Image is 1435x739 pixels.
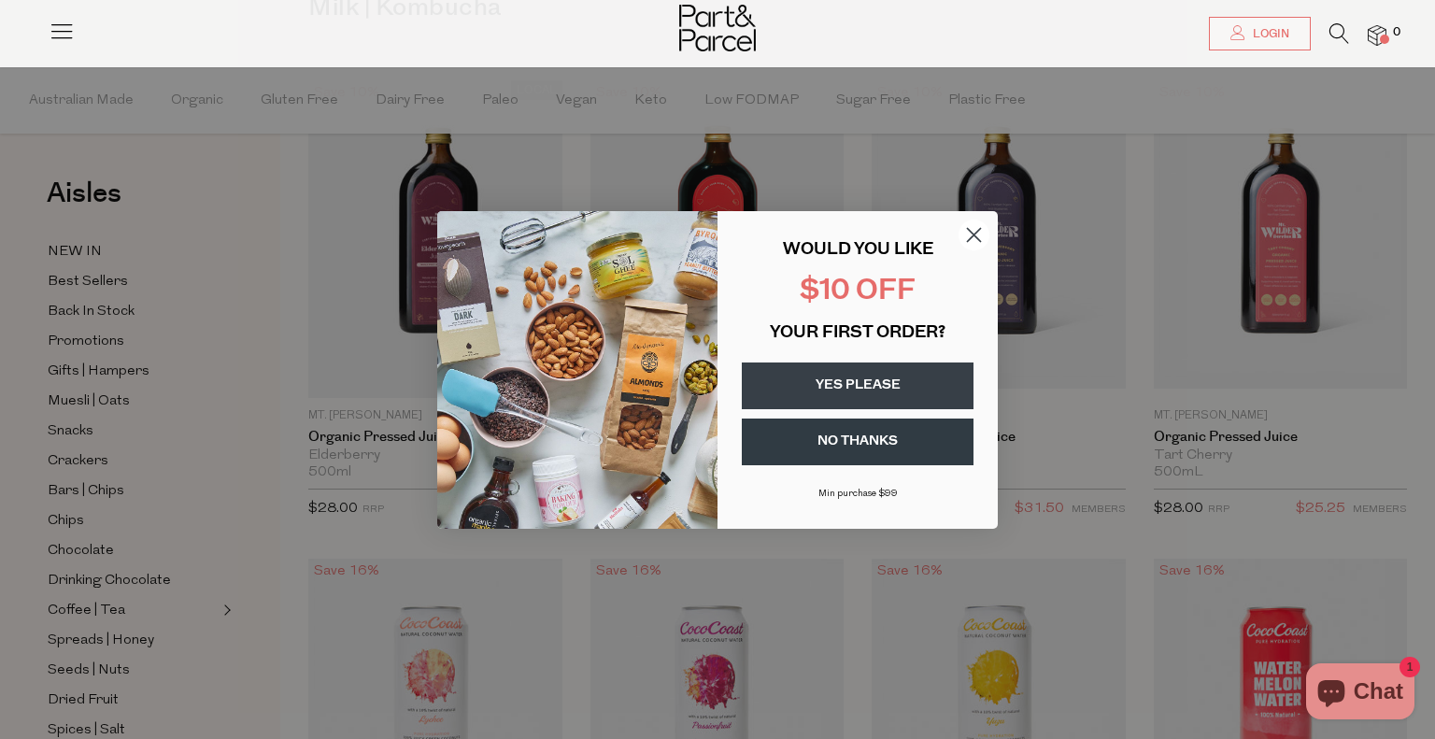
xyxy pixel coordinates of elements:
[770,325,945,342] span: YOUR FIRST ORDER?
[1209,17,1311,50] a: Login
[679,5,756,51] img: Part&Parcel
[818,489,898,499] span: Min purchase $99
[1368,25,1386,45] a: 0
[783,242,933,259] span: WOULD YOU LIKE
[958,219,990,251] button: Close dialog
[742,419,973,465] button: NO THANKS
[742,362,973,409] button: YES PLEASE
[437,211,717,529] img: 43fba0fb-7538-40bc-babb-ffb1a4d097bc.jpeg
[1388,24,1405,41] span: 0
[1300,663,1420,724] inbox-online-store-chat: Shopify online store chat
[800,277,916,306] span: $10 OFF
[1248,26,1289,42] span: Login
